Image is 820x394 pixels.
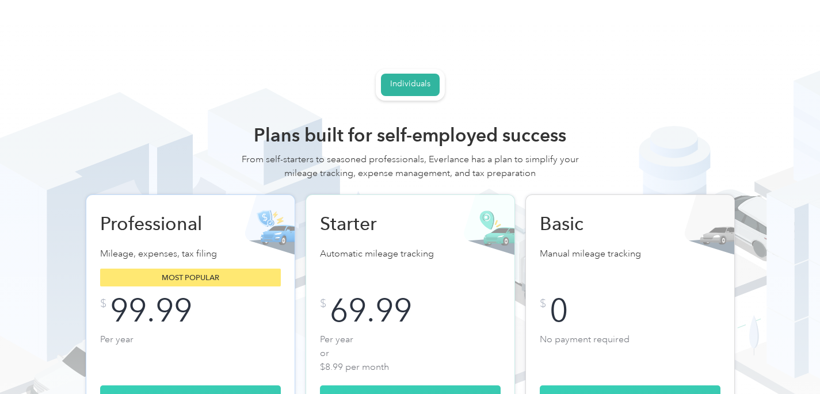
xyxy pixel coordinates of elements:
[100,298,106,309] div: $
[320,298,326,309] div: $
[550,298,568,323] div: 0
[100,269,281,286] div: Most popular
[320,332,501,372] p: Per year or $8.99 per month
[390,79,430,89] div: Individuals
[100,212,221,235] h2: Professional
[100,247,281,263] p: Mileage, expenses, tax filing
[540,298,546,309] div: $
[100,332,281,372] p: Per year
[238,152,583,192] div: From self-starters to seasoned professionals, Everlance has a plan to simplify your mileage track...
[330,298,412,323] div: 69.99
[110,298,192,323] div: 99.99
[540,212,661,235] h2: Basic
[320,247,501,263] p: Automatic mileage tracking
[238,124,583,147] h2: Plans built for self-employed success
[540,332,720,372] p: No payment required
[320,212,441,235] h2: Starter
[540,247,720,263] p: Manual mileage tracking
